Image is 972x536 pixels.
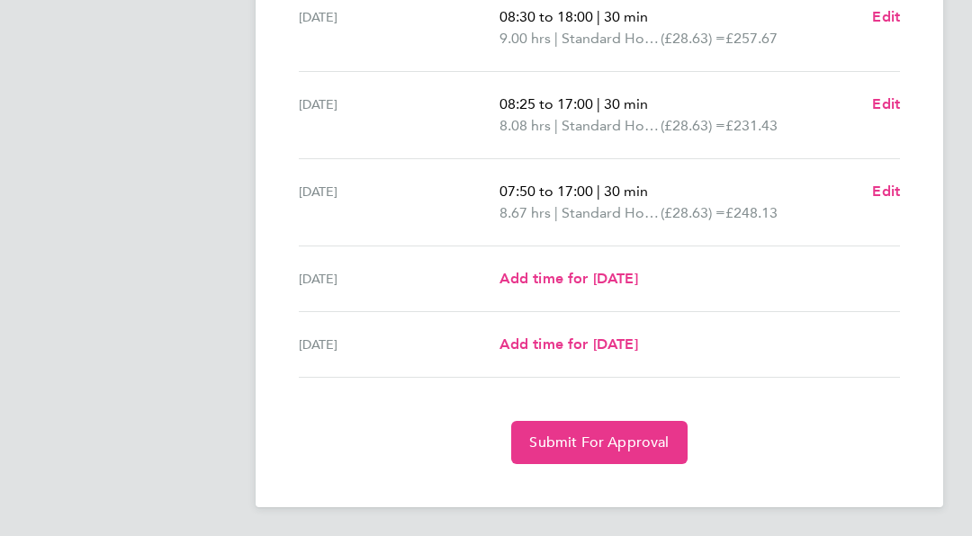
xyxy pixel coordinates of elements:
[872,183,900,200] span: Edit
[872,8,900,25] span: Edit
[725,30,778,47] span: £257.67
[499,335,638,353] span: Add time for [DATE]
[529,433,669,451] span: Submit For Approval
[499,95,593,112] span: 08:25 to 17:00
[872,181,900,202] a: Edit
[554,117,558,134] span: |
[499,268,638,290] a: Add time for [DATE]
[299,268,499,290] div: [DATE]
[661,30,725,47] span: (£28.63) =
[562,28,661,49] span: Standard Hourly
[299,334,499,355] div: [DATE]
[499,204,551,221] span: 8.67 hrs
[661,117,725,134] span: (£28.63) =
[499,30,551,47] span: 9.00 hrs
[299,94,499,137] div: [DATE]
[562,202,661,224] span: Standard Hourly
[725,117,778,134] span: £231.43
[499,183,593,200] span: 07:50 to 17:00
[499,8,593,25] span: 08:30 to 18:00
[597,183,600,200] span: |
[597,8,600,25] span: |
[299,181,499,224] div: [DATE]
[511,421,687,464] button: Submit For Approval
[604,95,648,112] span: 30 min
[299,6,499,49] div: [DATE]
[597,95,600,112] span: |
[604,183,648,200] span: 30 min
[604,8,648,25] span: 30 min
[725,204,778,221] span: £248.13
[499,270,638,287] span: Add time for [DATE]
[872,95,900,112] span: Edit
[661,204,725,221] span: (£28.63) =
[872,94,900,115] a: Edit
[499,334,638,355] a: Add time for [DATE]
[872,6,900,28] a: Edit
[562,115,661,137] span: Standard Hourly
[499,117,551,134] span: 8.08 hrs
[554,204,558,221] span: |
[554,30,558,47] span: |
